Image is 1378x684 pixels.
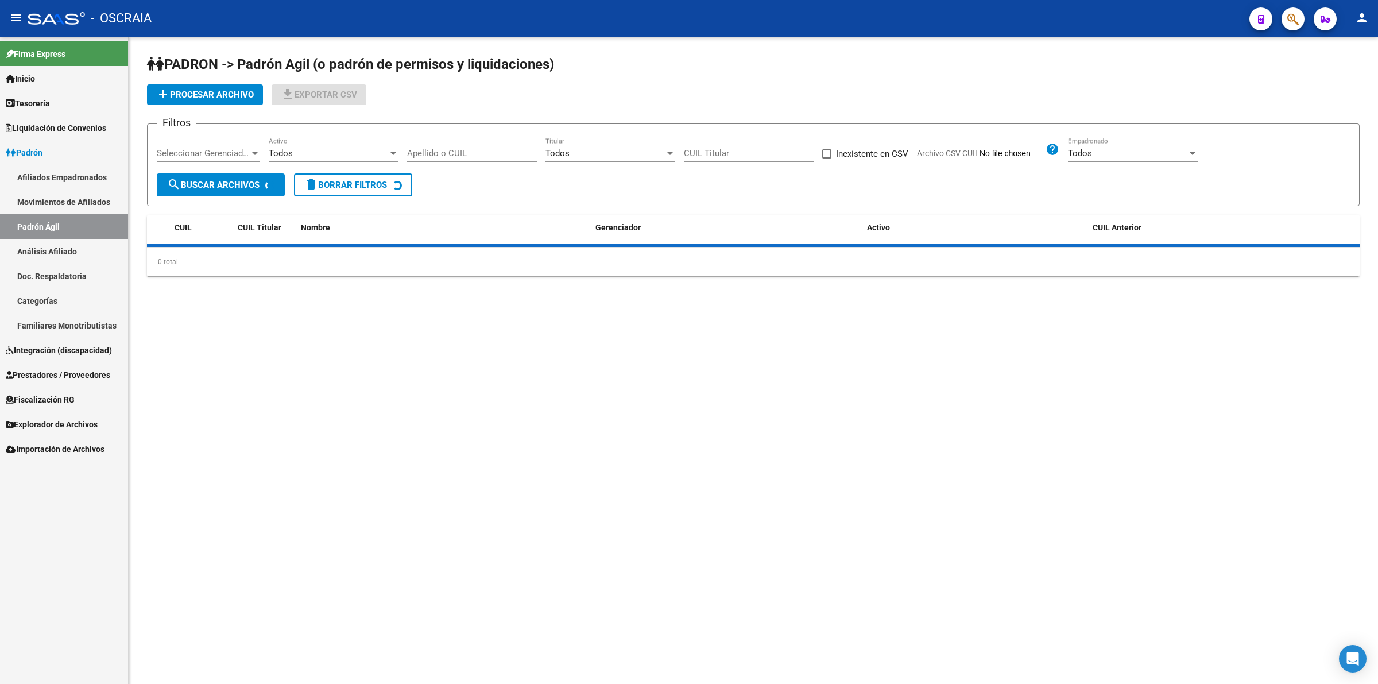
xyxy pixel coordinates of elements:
[1046,142,1059,156] mat-icon: help
[6,122,106,134] span: Liquidación de Convenios
[6,369,110,381] span: Prestadores / Proveedores
[6,418,98,431] span: Explorador de Archivos
[157,148,250,159] span: Seleccionar Gerenciador
[147,84,263,105] button: Procesar archivo
[238,223,281,232] span: CUIL Titular
[170,215,233,240] datatable-header-cell: CUIL
[301,223,330,232] span: Nombre
[272,84,366,105] button: Exportar CSV
[1355,11,1369,25] mat-icon: person
[595,223,641,232] span: Gerenciador
[147,248,1360,276] div: 0 total
[6,72,35,85] span: Inicio
[6,146,42,159] span: Padrón
[281,87,295,101] mat-icon: file_download
[233,215,296,240] datatable-header-cell: CUIL Titular
[862,215,1088,240] datatable-header-cell: Activo
[157,115,196,131] h3: Filtros
[1088,215,1360,240] datatable-header-cell: CUIL Anterior
[281,90,357,100] span: Exportar CSV
[6,48,65,60] span: Firma Express
[147,56,554,72] span: PADRON -> Padrón Agil (o padrón de permisos y liquidaciones)
[836,147,908,161] span: Inexistente en CSV
[917,149,980,158] span: Archivo CSV CUIL
[6,443,104,455] span: Importación de Archivos
[157,173,285,196] button: Buscar Archivos
[269,148,293,159] span: Todos
[9,11,23,25] mat-icon: menu
[591,215,862,240] datatable-header-cell: Gerenciador
[6,393,75,406] span: Fiscalización RG
[6,344,112,357] span: Integración (discapacidad)
[167,177,181,191] mat-icon: search
[1339,645,1367,673] div: Open Intercom Messenger
[156,90,254,100] span: Procesar archivo
[156,87,170,101] mat-icon: add
[91,6,152,31] span: - OSCRAIA
[294,173,412,196] button: Borrar Filtros
[304,180,387,190] span: Borrar Filtros
[867,223,890,232] span: Activo
[304,177,318,191] mat-icon: delete
[1093,223,1141,232] span: CUIL Anterior
[296,215,591,240] datatable-header-cell: Nombre
[1068,148,1092,159] span: Todos
[545,148,570,159] span: Todos
[167,180,260,190] span: Buscar Archivos
[980,149,1046,159] input: Archivo CSV CUIL
[175,223,192,232] span: CUIL
[6,97,50,110] span: Tesorería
